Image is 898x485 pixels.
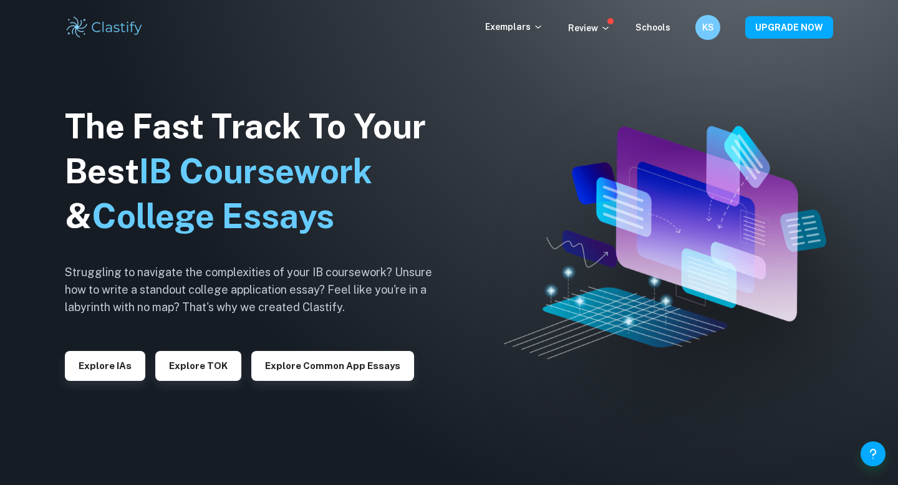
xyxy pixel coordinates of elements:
[155,359,241,371] a: Explore TOK
[251,359,414,371] a: Explore Common App essays
[65,15,144,40] img: Clastify logo
[701,21,715,34] h6: KS
[504,126,826,358] img: Clastify hero
[251,351,414,381] button: Explore Common App essays
[635,22,670,32] a: Schools
[65,359,145,371] a: Explore IAs
[65,104,451,239] h1: The Fast Track To Your Best &
[695,15,720,40] button: KS
[745,16,833,39] button: UPGRADE NOW
[861,441,886,466] button: Help and Feedback
[155,351,241,381] button: Explore TOK
[65,264,451,316] h6: Struggling to navigate the complexities of your IB coursework? Unsure how to write a standout col...
[65,351,145,381] button: Explore IAs
[485,20,543,34] p: Exemplars
[139,151,372,191] span: IB Coursework
[92,196,334,236] span: College Essays
[568,21,611,35] p: Review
